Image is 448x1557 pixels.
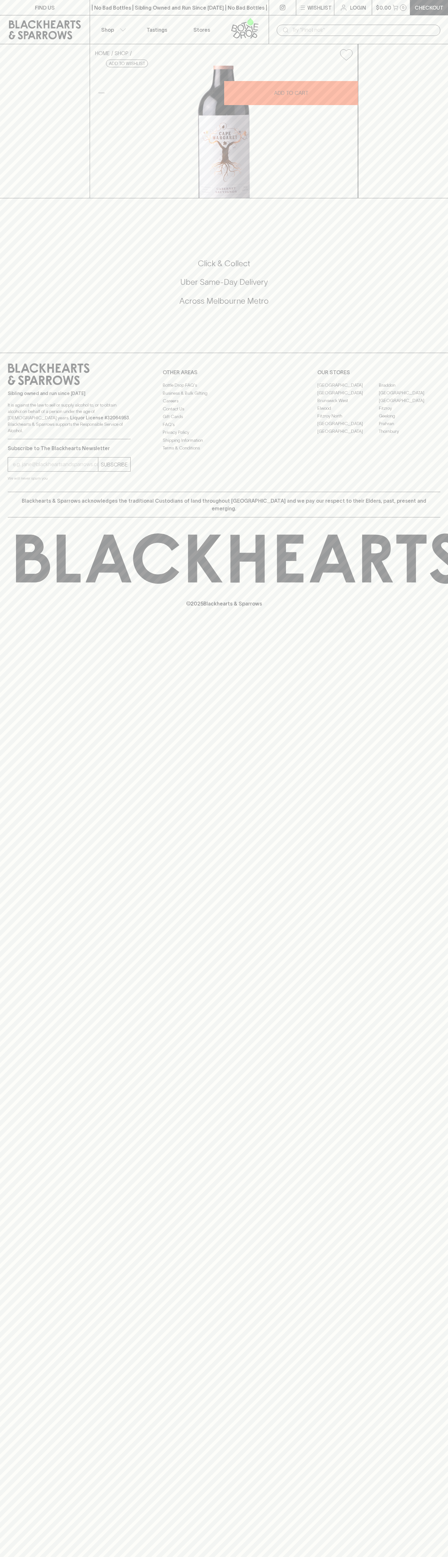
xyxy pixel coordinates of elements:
a: Elwood [317,404,379,412]
a: Privacy Policy [163,429,286,436]
a: [GEOGRAPHIC_DATA] [379,389,440,397]
p: FIND US [35,4,55,12]
a: Thornbury [379,427,440,435]
a: [GEOGRAPHIC_DATA] [317,427,379,435]
h5: Click & Collect [8,258,440,269]
a: FAQ's [163,421,286,428]
button: Add to wishlist [338,47,355,63]
p: OTHER AREAS [163,368,286,376]
a: Bottle Drop FAQ's [163,382,286,389]
p: Wishlist [307,4,332,12]
a: Tastings [134,15,179,44]
p: $0.00 [376,4,391,12]
p: Sibling owned and run since [DATE] [8,390,131,397]
p: Tastings [147,26,167,34]
a: Careers [163,397,286,405]
a: [GEOGRAPHIC_DATA] [317,420,379,427]
img: 41160.png [90,66,358,198]
p: OUR STORES [317,368,440,376]
input: e.g. jane@blackheartsandsparrows.com.au [13,459,98,470]
p: SUBSCRIBE [101,461,128,468]
a: Braddon [379,381,440,389]
a: Terms & Conditions [163,444,286,452]
p: 0 [402,6,404,9]
a: HOME [95,50,110,56]
p: It is against the law to sell or supply alcohol to, or to obtain alcohol on behalf of a person un... [8,402,131,434]
a: Business & Bulk Gifting [163,389,286,397]
p: Shop [101,26,114,34]
a: [GEOGRAPHIC_DATA] [317,389,379,397]
a: Brunswick West [317,397,379,404]
strong: Liquor License #32064953 [70,415,129,420]
p: Subscribe to The Blackhearts Newsletter [8,444,131,452]
button: Add to wishlist [106,60,148,67]
a: Stores [179,15,224,44]
a: Contact Us [163,405,286,413]
p: Checkout [415,4,444,12]
div: Call to action block [8,233,440,340]
input: Try "Pinot noir" [292,25,435,35]
a: Prahran [379,420,440,427]
a: [GEOGRAPHIC_DATA] [317,381,379,389]
a: Fitzroy North [317,412,379,420]
p: ADD TO CART [274,89,308,97]
button: SUBSCRIBE [98,457,130,471]
p: Stores [193,26,210,34]
p: Blackhearts & Sparrows acknowledges the traditional Custodians of land throughout [GEOGRAPHIC_DAT... [12,497,436,512]
a: Shipping Information [163,436,286,444]
a: Gift Cards [163,413,286,421]
p: Login [350,4,366,12]
a: SHOP [115,50,128,56]
button: Shop [90,15,135,44]
button: ADD TO CART [224,81,358,105]
h5: Uber Same-Day Delivery [8,277,440,287]
a: [GEOGRAPHIC_DATA] [379,397,440,404]
a: Fitzroy [379,404,440,412]
a: Geelong [379,412,440,420]
p: We will never spam you [8,475,131,482]
h5: Across Melbourne Metro [8,296,440,306]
